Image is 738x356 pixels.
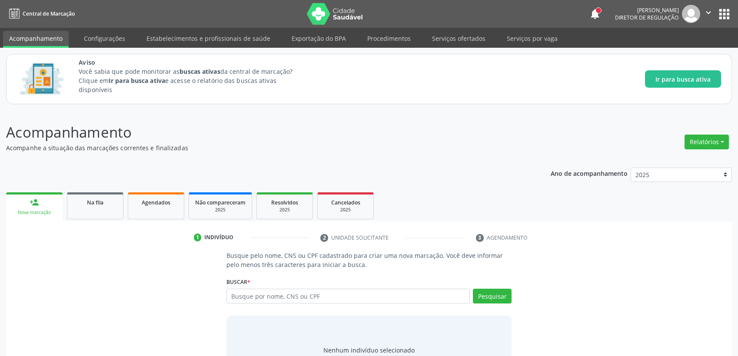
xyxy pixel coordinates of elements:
[331,199,360,206] span: Cancelados
[615,7,679,14] div: [PERSON_NAME]
[589,8,601,20] button: notifications
[140,31,276,46] a: Estabelecimentos e profissionais de saúde
[655,75,711,84] span: Ir para busca ativa
[324,207,367,213] div: 2025
[195,207,246,213] div: 2025
[78,31,131,46] a: Configurações
[79,67,309,94] p: Você sabia que pode monitorar as da central de marcação? Clique em e acesse o relatório das busca...
[23,10,75,17] span: Central de Marcação
[226,289,470,303] input: Busque por nome, CNS ou CPF
[195,199,246,206] span: Não compareceram
[323,346,415,355] div: Nenhum indivíduo selecionado
[87,199,103,206] span: Na fila
[361,31,417,46] a: Procedimentos
[226,251,512,269] p: Busque pelo nome, CNS ou CPF cadastrado para criar uma nova marcação. Você deve informar pelo men...
[30,198,39,207] div: person_add
[180,67,220,76] strong: buscas ativas
[286,31,352,46] a: Exportação do BPA
[6,7,75,21] a: Central de Marcação
[194,234,202,241] div: 1
[109,76,165,85] strong: Ir para busca ativa
[717,7,732,22] button: apps
[645,70,721,88] button: Ir para busca ativa
[17,59,66,99] img: Imagem de CalloutCard
[271,199,298,206] span: Resolvidos
[501,31,564,46] a: Serviços por vaga
[704,8,713,17] i: 
[426,31,492,46] a: Serviços ofertados
[142,199,170,206] span: Agendados
[3,31,69,48] a: Acompanhamento
[204,234,233,241] div: Indivíduo
[79,58,309,67] span: Aviso
[685,135,729,149] button: Relatórios
[6,122,514,143] p: Acompanhamento
[263,207,306,213] div: 2025
[682,5,700,23] img: img
[551,168,628,178] p: Ano de acompanhamento
[473,289,512,303] button: Pesquisar
[12,209,57,216] div: Nova marcação
[226,275,250,289] label: Buscar
[6,143,514,152] p: Acompanhe a situação das marcações correntes e finalizadas
[615,14,679,21] span: Diretor de regulação
[700,5,717,23] button: 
